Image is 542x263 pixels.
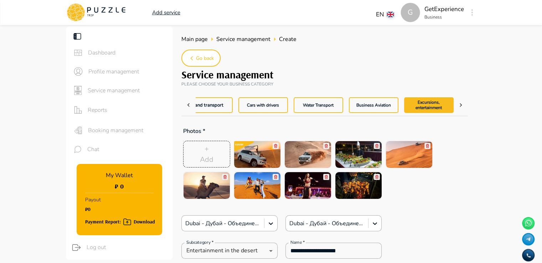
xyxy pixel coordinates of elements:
div: sidebar iconsDashboard [66,43,173,62]
div: sidebar iconsProfile management [66,62,173,81]
img: Thumbnail 2 [335,141,382,168]
div: Payment Report: Download [85,217,155,226]
button: sidebar icons [72,46,84,59]
p: GetExperience [424,5,464,14]
button: sidebar icons [72,103,84,117]
button: sidebar icons [72,123,84,138]
div: logoutLog out [64,238,173,257]
span: Profile management [88,67,167,76]
a: Main page [181,35,208,43]
h3: Service management [181,68,468,81]
div: sidebar iconsService management [66,81,173,100]
span: Dashboard [88,48,167,57]
label: Name [290,239,305,246]
p: Add [200,154,213,165]
span: Create [279,35,296,43]
span: Service management [216,35,270,43]
h1: ₽ 0 [115,182,124,190]
button: Payment Report: Download [85,214,155,226]
label: Subcategory * [186,239,213,246]
span: Main page [181,35,208,43]
div: G [401,3,420,22]
button: Excursions, entertainment [404,97,454,113]
p: + [205,144,209,154]
h1: ₽0 [85,206,101,212]
div: sidebar iconsReports [66,100,173,120]
a: Add service [152,9,180,17]
img: lang [387,12,394,17]
img: Thumbnail 6 [285,172,331,199]
img: Thumbnail 4 [184,172,230,199]
button: Go back [181,50,221,67]
img: Thumbnail 5 [234,172,280,199]
img: Thumbnail 7 [335,172,382,199]
button: sidebar icons [72,143,84,155]
span: Service management [88,86,167,95]
img: Thumbnail 0 [234,141,280,168]
span: Reports [88,106,167,114]
p: Photos * [181,123,448,139]
img: Thumbnail 3 [386,141,432,168]
button: logout [70,241,83,254]
p: Business [424,14,464,20]
div: Entertainment in the desert [181,244,278,258]
div: sidebar iconsChat [66,140,173,158]
p: EN [376,10,384,19]
div: sidebar iconsBooking management [66,120,173,140]
span: Log out [87,243,167,252]
span: Chat [87,145,167,154]
a: Service management [216,35,270,43]
button: sidebar icons [72,84,84,97]
p: Payout [85,193,101,206]
p: My Wallet [106,171,133,180]
p: PLEASE CHOOSE YOUR BUSINESS CATEGORY [181,81,468,94]
span: Go back [196,54,214,63]
img: Thumbnail 1 [285,141,331,168]
span: Booking management [88,126,167,135]
div: basic tabs [180,94,438,116]
button: sidebar icons [72,65,85,78]
nav: breadcrumb [181,35,468,43]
